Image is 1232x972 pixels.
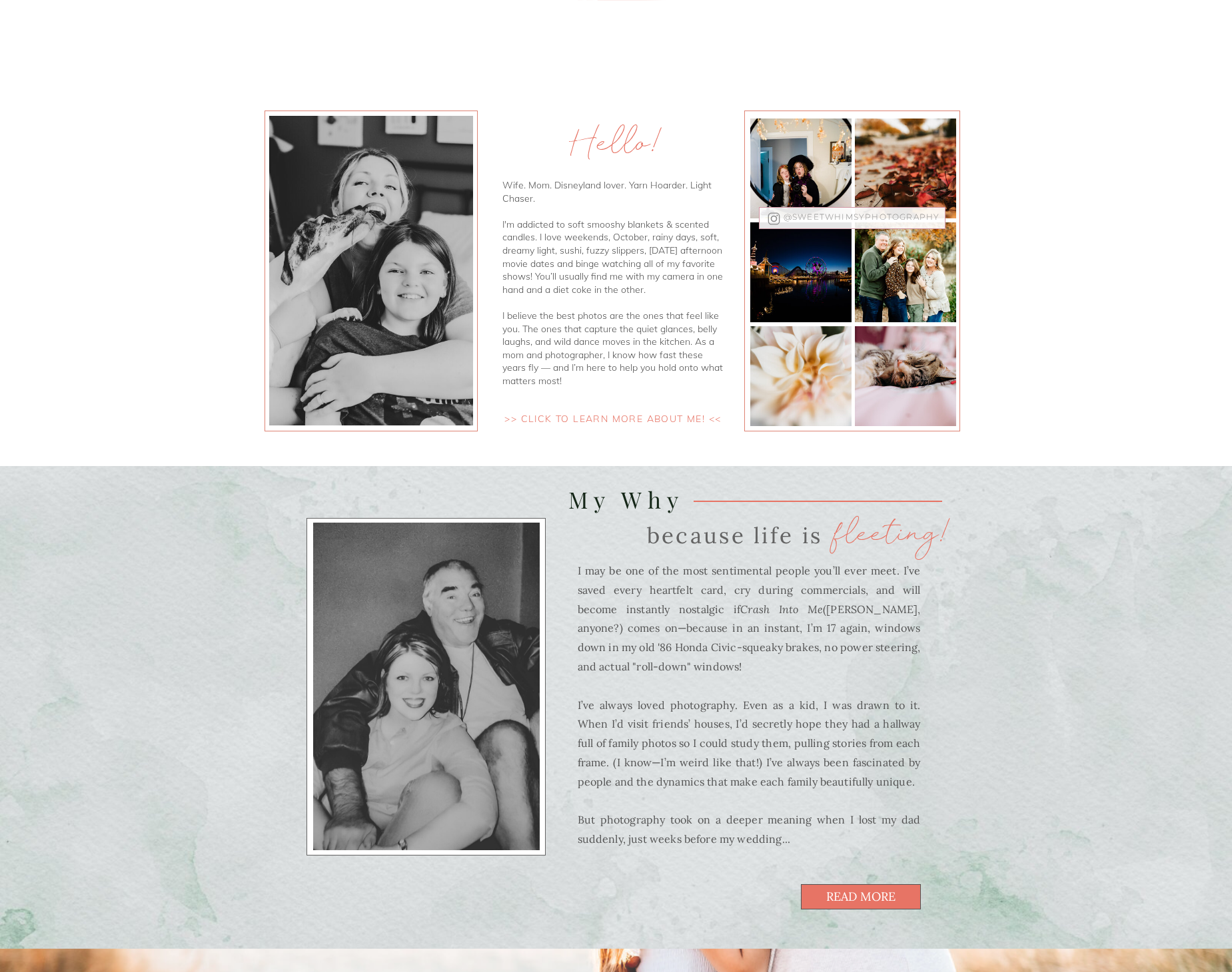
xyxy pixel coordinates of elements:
[568,483,716,501] h2: my Why
[806,518,977,551] h3: fleeting!
[740,603,823,616] i: Crash Into Me
[508,124,724,158] h2: Hello!
[493,413,733,425] a: >> click to learn more about me! <<
[767,212,940,224] a: @sweetwhimsyphotography
[502,179,724,403] p: Wife. Mom. Disneyland lover. Yarn Hoarder. Light Chaser. I'm addicted to soft smooshy blankets & ...
[801,884,921,909] a: read more
[578,561,921,874] p: I may be one of the most sentimental people you’ll ever meet. I’ve saved every heartfelt card, cr...
[826,891,896,903] span: read more
[633,523,837,561] h3: because life is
